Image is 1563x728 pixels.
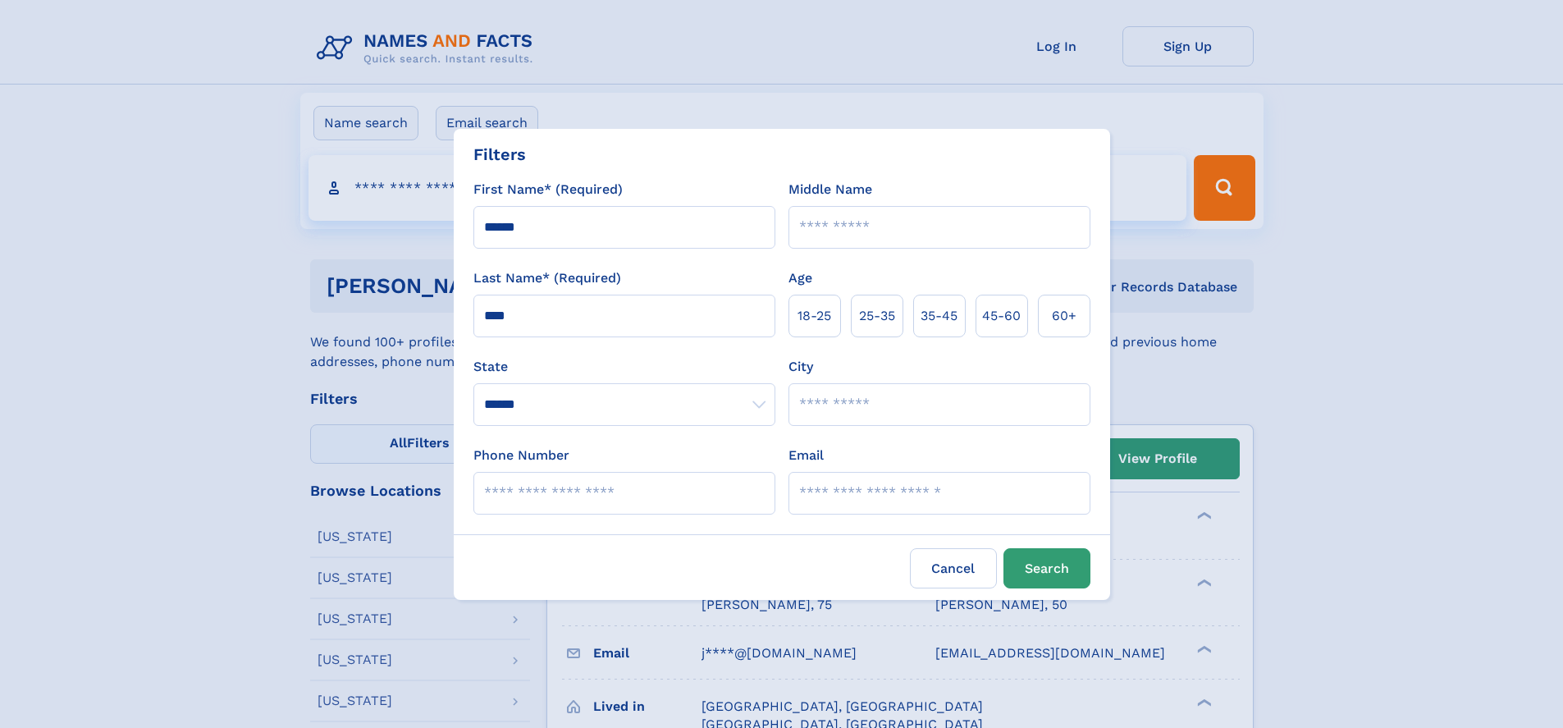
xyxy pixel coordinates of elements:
[473,357,775,377] label: State
[473,142,526,167] div: Filters
[797,306,831,326] span: 18‑25
[982,306,1021,326] span: 45‑60
[788,446,824,465] label: Email
[473,180,623,199] label: First Name* (Required)
[473,268,621,288] label: Last Name* (Required)
[921,306,957,326] span: 35‑45
[1003,548,1090,588] button: Search
[1052,306,1076,326] span: 60+
[788,357,813,377] label: City
[910,548,997,588] label: Cancel
[788,268,812,288] label: Age
[859,306,895,326] span: 25‑35
[473,446,569,465] label: Phone Number
[788,180,872,199] label: Middle Name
